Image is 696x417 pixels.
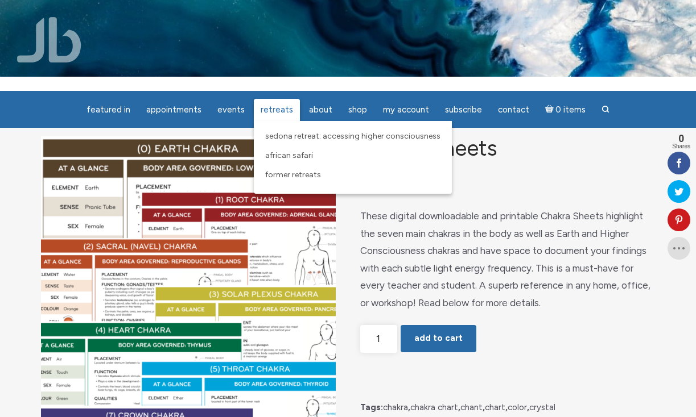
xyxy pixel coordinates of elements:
[445,105,482,115] span: Subscribe
[672,144,690,149] span: Shares
[491,99,536,121] a: Contact
[260,165,446,185] a: Former Retreats
[460,402,483,412] a: chant
[80,99,137,121] a: featured in
[360,372,655,382] iframe: PayPal Message 1
[508,402,527,412] a: color
[302,99,339,121] a: About
[498,105,529,115] span: Contact
[211,99,252,121] a: Events
[360,207,655,312] p: These digital downloadable and printable Chakra Sheets highlight the seven main chakras in the bo...
[383,402,408,412] a: chakra
[410,402,458,412] a: chakra chart
[254,99,300,121] a: Retreats
[383,105,429,115] span: My Account
[376,99,436,121] a: My Account
[17,17,81,62] img: Jamie Butler. The Everyday Medium
[217,105,245,115] span: Events
[146,105,201,115] span: Appointments
[672,134,690,144] span: 0
[139,99,208,121] a: Appointments
[87,105,130,115] span: featured in
[265,170,321,180] span: Former Retreats
[538,98,593,121] a: Cart0 items
[555,106,586,114] span: 0 items
[545,105,556,115] i: Cart
[438,99,489,121] a: Subscribe
[260,146,446,165] a: African Safari
[401,325,476,352] button: Add to cart
[265,151,313,160] span: African Safari
[485,402,505,412] a: chart
[261,105,293,115] span: Retreats
[341,99,374,121] a: Shop
[265,131,440,141] span: Sedona Retreat: Accessing Higher Consciousness
[348,105,367,115] span: Shop
[360,136,655,161] h1: Chakra Sheets
[260,127,446,146] a: Sedona Retreat: Accessing Higher Consciousness
[360,325,397,353] input: Product quantity
[309,105,332,115] span: About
